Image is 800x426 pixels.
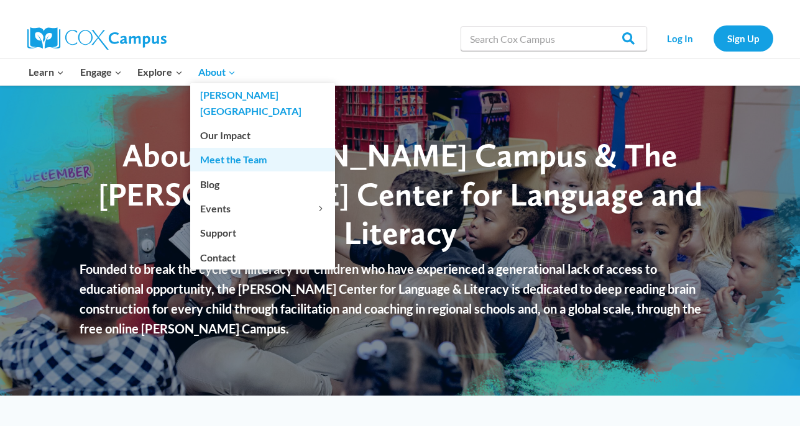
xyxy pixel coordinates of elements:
[27,27,167,50] img: Cox Campus
[190,148,335,171] a: Meet the Team
[190,83,335,123] a: [PERSON_NAME][GEOGRAPHIC_DATA]
[653,25,707,51] a: Log In
[130,59,191,85] button: Child menu of Explore
[190,221,335,245] a: Support
[190,197,335,220] button: Child menu of Events
[714,25,773,51] a: Sign Up
[72,59,130,85] button: Child menu of Engage
[98,135,702,252] span: About [PERSON_NAME] Campus & The [PERSON_NAME] Center for Language and Literacy
[21,59,73,85] button: Child menu of Learn
[461,26,647,51] input: Search Cox Campus
[190,124,335,147] a: Our Impact
[190,59,244,85] button: Child menu of About
[190,172,335,196] a: Blog
[190,245,335,269] a: Contact
[80,259,720,338] p: Founded to break the cycle of illiteracy for children who have experienced a generational lack of...
[21,59,244,85] nav: Primary Navigation
[653,25,773,51] nav: Secondary Navigation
